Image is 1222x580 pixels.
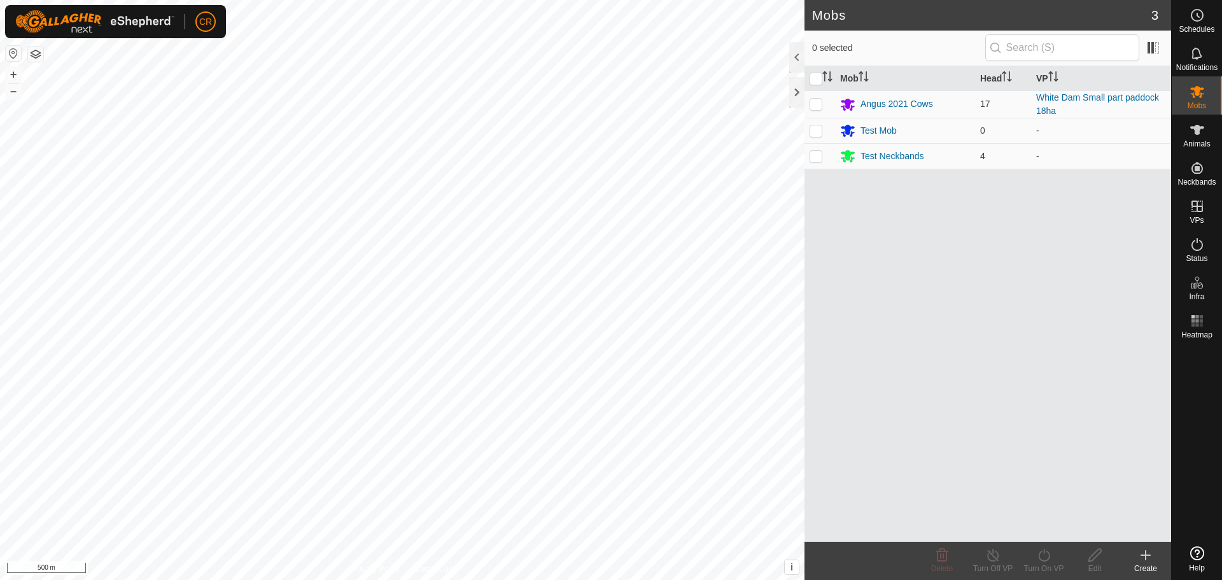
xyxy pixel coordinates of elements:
button: i [785,560,799,574]
div: Angus 2021 Cows [860,97,933,111]
div: Create [1120,563,1171,574]
p-sorticon: Activate to sort [859,73,869,83]
span: Notifications [1176,64,1218,71]
div: Test Neckbands [860,150,924,163]
p-sorticon: Activate to sort [1048,73,1058,83]
span: Mobs [1188,102,1206,110]
span: 0 [980,125,985,136]
span: Animals [1183,140,1211,148]
div: Turn On VP [1018,563,1069,574]
td: - [1031,143,1171,169]
span: i [790,562,793,572]
p-sorticon: Activate to sort [1002,73,1012,83]
span: CR [199,15,212,29]
div: Test Mob [860,124,897,138]
th: VP [1031,66,1171,91]
span: Schedules [1179,25,1214,33]
button: Map Layers [28,46,43,62]
button: – [6,83,21,99]
a: White Dam Small part paddock 18ha [1036,92,1159,116]
span: VPs [1190,216,1204,224]
td: - [1031,118,1171,143]
span: 4 [980,151,985,161]
span: Infra [1189,293,1204,301]
span: Status [1186,255,1207,262]
div: Edit [1069,563,1120,574]
button: Reset Map [6,46,21,61]
th: Head [975,66,1031,91]
span: 0 selected [812,41,985,55]
span: 3 [1151,6,1158,25]
span: Heatmap [1181,331,1212,339]
h2: Mobs [812,8,1151,23]
button: + [6,67,21,82]
span: 17 [980,99,990,109]
span: Help [1189,564,1205,572]
img: Gallagher Logo [15,10,174,33]
th: Mob [835,66,975,91]
a: Contact Us [415,563,453,575]
p-sorticon: Activate to sort [822,73,832,83]
div: Turn Off VP [967,563,1018,574]
span: Delete [931,564,953,573]
span: Neckbands [1177,178,1216,186]
a: Privacy Policy [352,563,400,575]
a: Help [1172,541,1222,577]
input: Search (S) [985,34,1139,61]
